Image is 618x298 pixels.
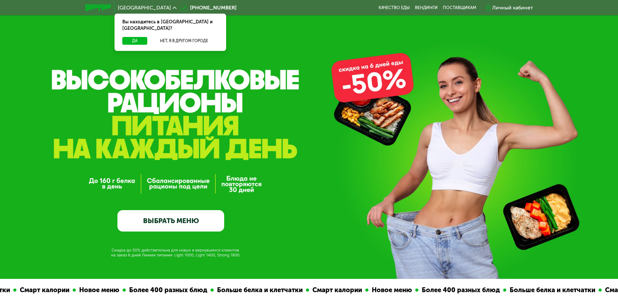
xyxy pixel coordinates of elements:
[504,285,596,295] div: Больше белка и клетчатки
[117,210,224,232] a: ВЫБРАТЬ МЕНЮ
[366,285,413,295] div: Новое меню
[180,4,236,12] a: [PHONE_NUMBER]
[307,285,363,295] div: Смарт калории
[379,5,410,10] a: Качество еды
[122,37,147,45] button: Да
[115,14,226,37] div: Вы находитесь в [GEOGRAPHIC_DATA] и [GEOGRAPHIC_DATA]?
[14,285,70,295] div: Смарт калории
[123,285,208,295] div: Более 400 разных блюд
[415,5,438,10] a: Вендинги
[118,5,171,10] span: [GEOGRAPHIC_DATA]
[492,4,533,12] div: Личный кабинет
[150,37,218,45] button: Нет, я в другом городе
[443,5,476,10] div: поставщикам
[416,285,501,295] div: Более 400 разных блюд
[211,285,303,295] div: Больше белка и клетчатки
[73,285,120,295] div: Новое меню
